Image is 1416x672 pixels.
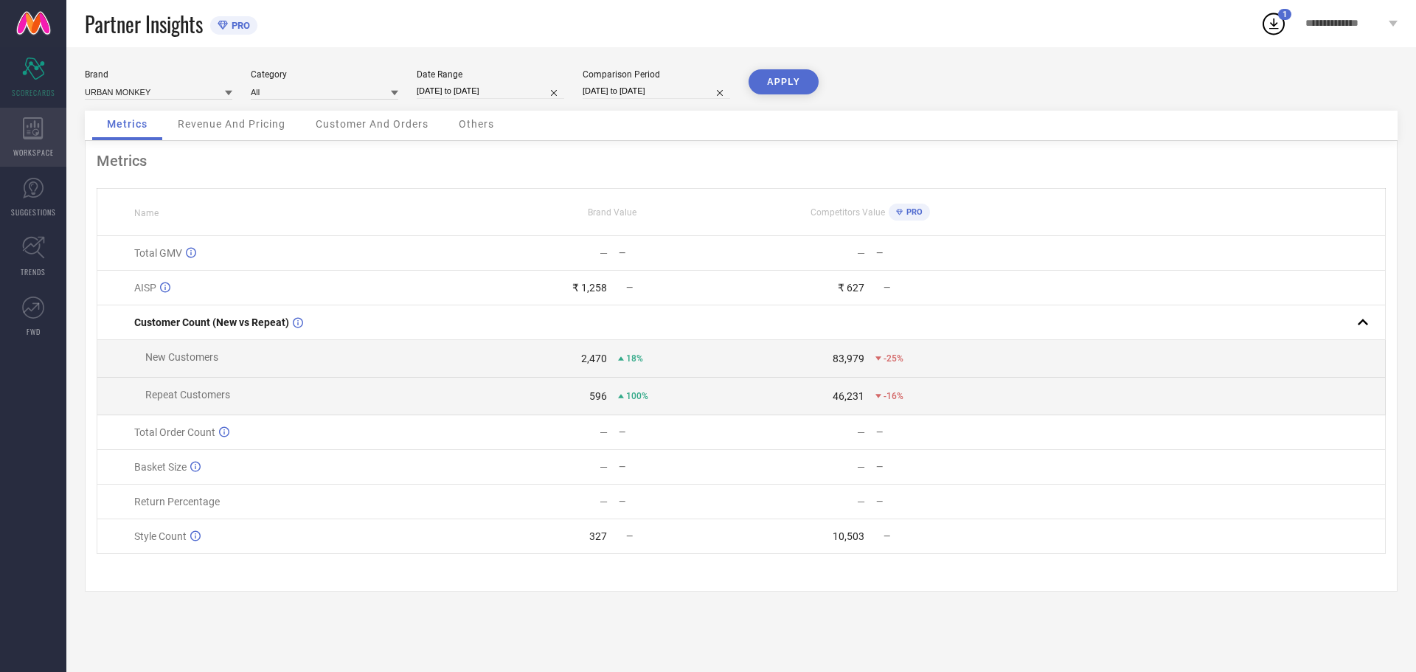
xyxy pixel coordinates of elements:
[581,353,607,364] div: 2,470
[876,496,998,507] div: —
[134,208,159,218] span: Name
[600,426,608,438] div: —
[811,207,885,218] span: Competitors Value
[251,69,398,80] div: Category
[583,83,730,99] input: Select comparison period
[619,427,740,437] div: —
[619,496,740,507] div: —
[600,496,608,508] div: —
[316,118,428,130] span: Customer And Orders
[134,247,182,259] span: Total GMV
[1260,10,1287,37] div: Open download list
[876,248,998,258] div: —
[876,462,998,472] div: —
[600,461,608,473] div: —
[857,247,865,259] div: —
[588,207,636,218] span: Brand Value
[134,530,187,542] span: Style Count
[903,207,923,217] span: PRO
[134,426,215,438] span: Total Order Count
[626,283,633,293] span: —
[884,391,903,401] span: -16%
[876,427,998,437] div: —
[417,83,564,99] input: Select date range
[749,69,819,94] button: APPLY
[228,20,250,31] span: PRO
[857,426,865,438] div: —
[11,207,56,218] span: SUGGESTIONS
[27,326,41,337] span: FWD
[884,353,903,364] span: -25%
[833,530,864,542] div: 10,503
[459,118,494,130] span: Others
[572,282,607,294] div: ₹ 1,258
[626,531,633,541] span: —
[884,283,890,293] span: —
[12,87,55,98] span: SCORECARDS
[626,353,643,364] span: 18%
[178,118,285,130] span: Revenue And Pricing
[417,69,564,80] div: Date Range
[884,531,890,541] span: —
[107,118,147,130] span: Metrics
[857,461,865,473] div: —
[145,389,230,401] span: Repeat Customers
[833,390,864,402] div: 46,231
[21,266,46,277] span: TRENDS
[145,351,218,363] span: New Customers
[857,496,865,508] div: —
[833,353,864,364] div: 83,979
[134,282,156,294] span: AISP
[589,530,607,542] div: 327
[85,9,203,39] span: Partner Insights
[626,391,648,401] span: 100%
[583,69,730,80] div: Comparison Period
[619,462,740,472] div: —
[600,247,608,259] div: —
[134,316,289,328] span: Customer Count (New vs Repeat)
[13,147,54,158] span: WORKSPACE
[134,461,187,473] span: Basket Size
[97,152,1386,170] div: Metrics
[589,390,607,402] div: 596
[134,496,220,508] span: Return Percentage
[838,282,864,294] div: ₹ 627
[619,248,740,258] div: —
[1283,10,1287,19] span: 1
[85,69,232,80] div: Brand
